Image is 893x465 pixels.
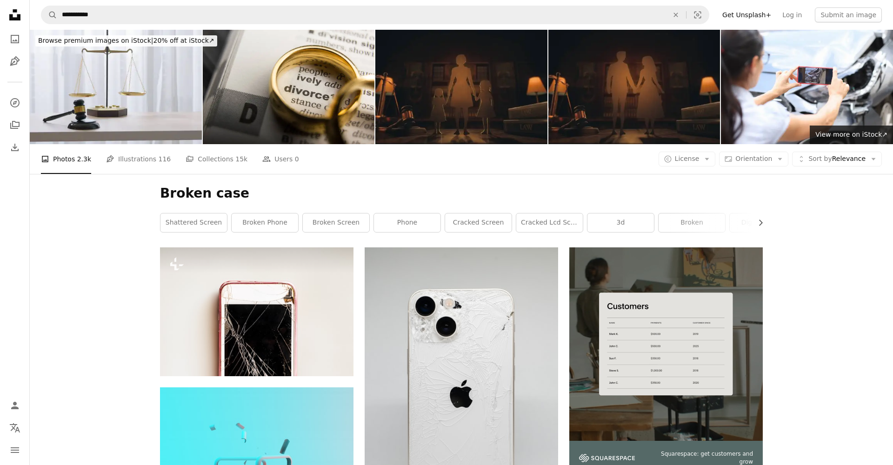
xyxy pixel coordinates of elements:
[719,152,788,166] button: Orientation
[730,213,796,232] a: digital image
[587,213,654,232] a: 3d
[717,7,777,22] a: Get Unsplash+
[752,213,763,232] button: scroll list to the right
[735,155,772,162] span: Orientation
[6,396,24,415] a: Log in / Sign up
[815,131,887,138] span: View more on iStock ↗
[666,6,686,24] button: Clear
[303,213,369,232] a: broken screen
[235,154,247,164] span: 15k
[659,213,725,232] a: broken
[232,213,298,232] a: broken phone
[810,126,893,144] a: View more on iStock↗
[6,418,24,437] button: Language
[203,30,375,144] img: Divorce and separation concept. Two golden wedding rings. Dictionary definition.
[30,30,223,52] a: Browse premium images on iStock|20% off at iStock↗
[160,185,763,202] h1: Broken case
[815,7,882,22] button: Submit an image
[6,52,24,71] a: Illustrations
[6,116,24,134] a: Collections
[792,152,882,166] button: Sort byRelevance
[295,154,299,164] span: 0
[777,7,807,22] a: Log in
[516,213,583,232] a: cracked lcd screen
[262,144,299,174] a: Users 0
[41,6,709,24] form: Find visuals sitewide
[808,154,866,164] span: Relevance
[375,30,547,144] img: Child Custody Law
[548,30,720,144] img: Contracted Marriage Law
[659,152,716,166] button: License
[675,155,700,162] span: License
[569,247,763,441] img: file-1747939376688-baf9a4a454ffimage
[445,213,512,232] a: cracked screen
[721,30,893,144] img: Woman agent takes pictures of damage to car after accident by smartphone
[6,93,24,112] a: Explore
[808,155,832,162] span: Sort by
[30,30,202,144] img: legal judgment and fairness concept
[6,30,24,48] a: Photos
[6,138,24,157] a: Download History
[160,307,353,316] a: A broken cell phone sitting on top of a table
[160,213,227,232] a: shattered screen
[35,35,217,46] div: 20% off at iStock ↗
[686,6,709,24] button: Visual search
[6,441,24,459] button: Menu
[159,154,171,164] span: 116
[38,37,153,44] span: Browse premium images on iStock |
[160,247,353,376] img: A broken cell phone sitting on top of a table
[374,213,440,232] a: phone
[186,144,247,174] a: Collections 15k
[41,6,57,24] button: Search Unsplash
[365,388,558,397] a: a white iphone with a cracked screen
[106,144,171,174] a: Illustrations 116
[579,454,635,462] img: file-1747939142011-51e5cc87e3c9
